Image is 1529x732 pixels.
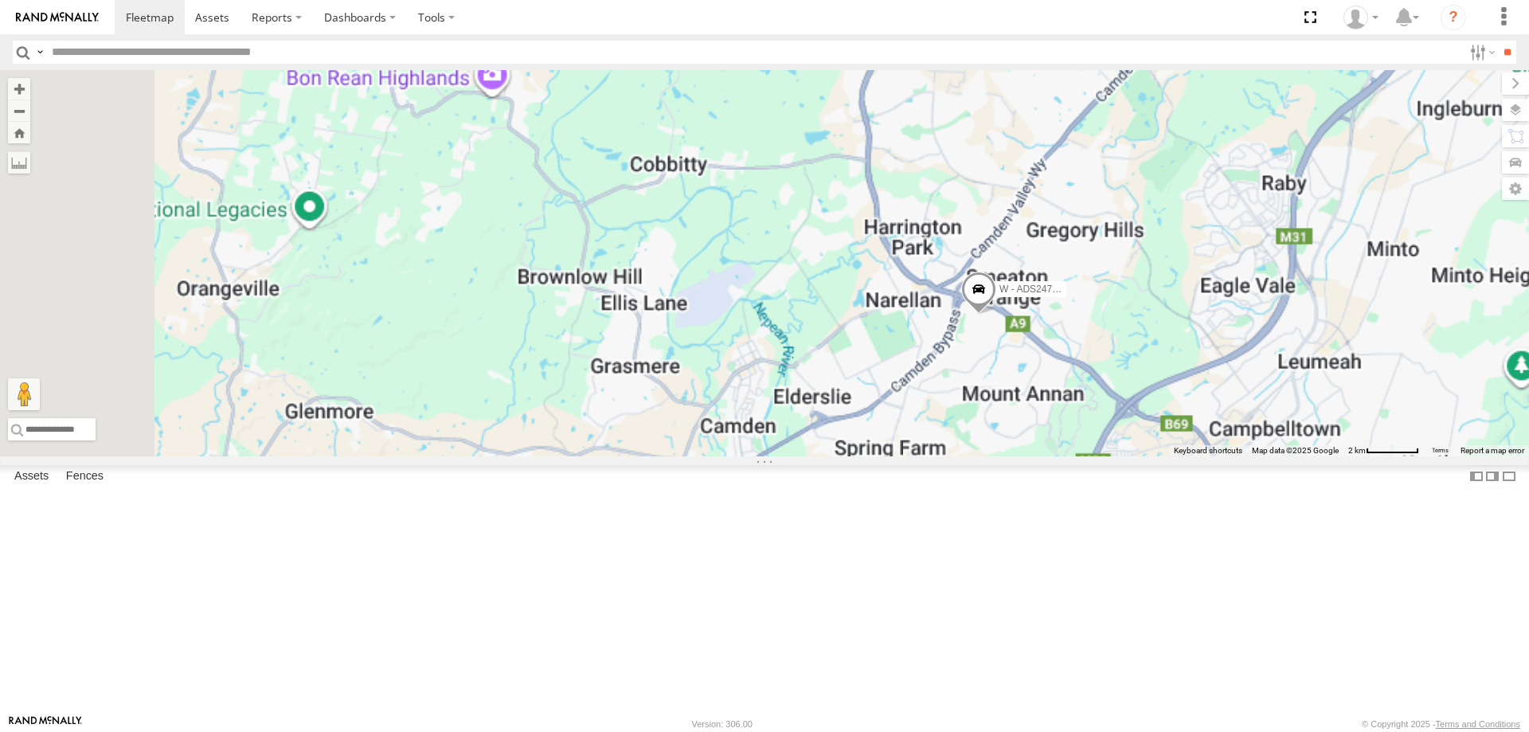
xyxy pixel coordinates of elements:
a: Terms and Conditions [1436,719,1520,729]
button: Zoom in [8,78,30,100]
label: Dock Summary Table to the Right [1484,465,1500,488]
button: Drag Pegman onto the map to open Street View [8,378,40,410]
label: Assets [6,465,57,487]
img: rand-logo.svg [16,12,99,23]
button: Map Scale: 2 km per 63 pixels [1343,445,1424,456]
label: Map Settings [1502,178,1529,200]
div: Version: 306.00 [692,719,753,729]
span: W - ADS247 - [PERSON_NAME] [999,284,1139,295]
i: ? [1441,5,1466,30]
a: Visit our Website [9,716,82,732]
button: Zoom out [8,100,30,122]
label: Search Filter Options [1464,41,1498,64]
label: Search Query [33,41,46,64]
label: Hide Summary Table [1501,465,1517,488]
label: Dock Summary Table to the Left [1468,465,1484,488]
label: Measure [8,151,30,174]
div: Tye Clark [1338,6,1384,29]
span: 2 km [1348,446,1366,455]
button: Keyboard shortcuts [1174,445,1242,456]
a: Terms (opens in new tab) [1432,448,1449,454]
span: Map data ©2025 Google [1252,446,1339,455]
button: Zoom Home [8,122,30,143]
label: Fences [58,465,111,487]
a: Report a map error [1461,446,1524,455]
div: © Copyright 2025 - [1362,719,1520,729]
